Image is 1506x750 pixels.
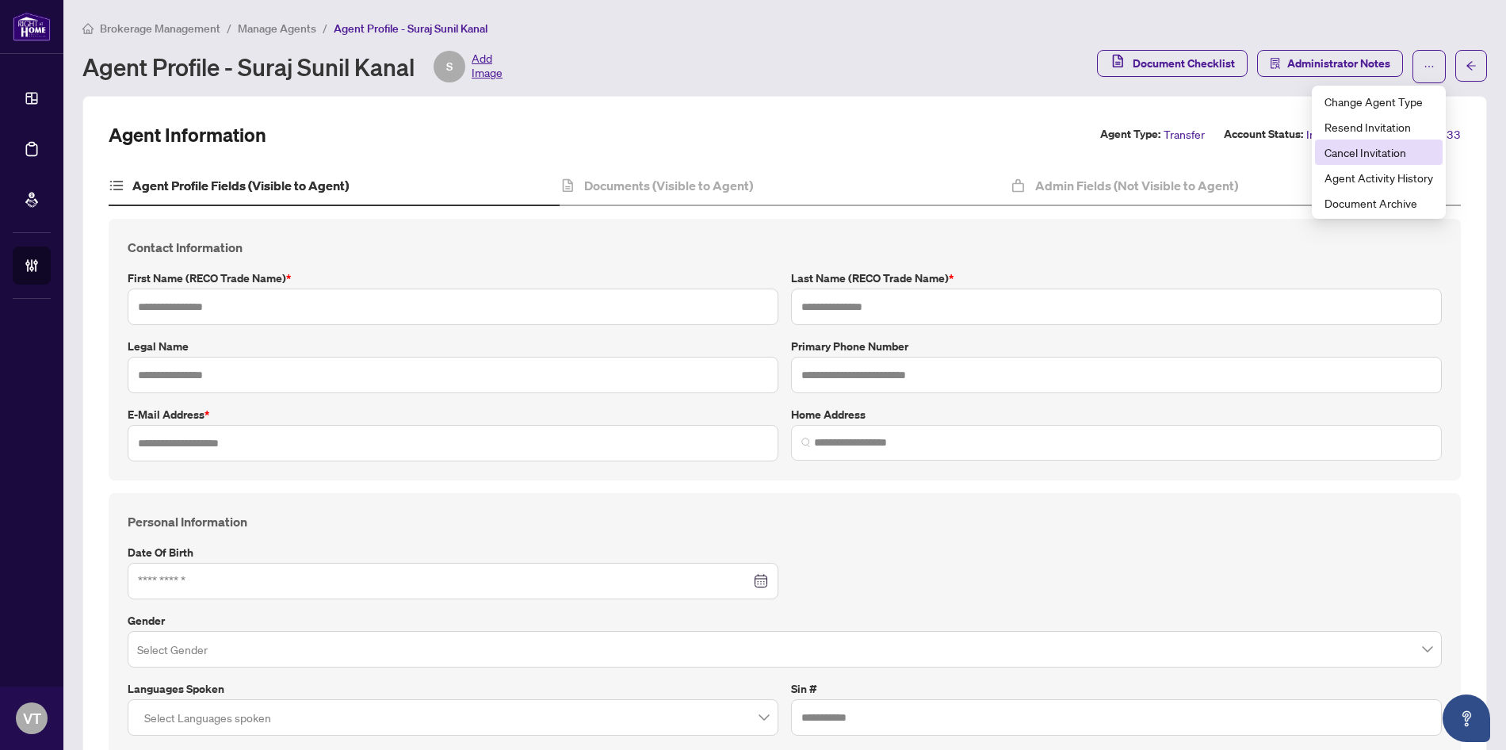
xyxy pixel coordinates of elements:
h4: Contact Information [128,238,1442,257]
img: logo [13,12,51,41]
span: Manage Agents [238,21,316,36]
span: S [446,58,453,75]
h2: Agent Information [109,122,266,147]
button: Document Checklist [1097,50,1248,77]
span: Agent Activity History [1324,169,1433,186]
h4: Admin Fields (Not Visible to Agent) [1035,176,1238,195]
span: Document Archive [1324,194,1433,212]
label: Account Status: [1224,125,1303,143]
div: Agent Profile - Suraj Sunil Kanal [82,51,503,82]
span: Agent Profile - Suraj Sunil Kanal [334,21,487,36]
label: Sin # [791,680,1442,698]
label: Primary Phone Number [791,338,1442,355]
label: Legal Name [128,338,778,355]
span: Transfer [1164,125,1205,143]
li: / [323,19,327,37]
span: Administrator Notes [1287,51,1390,76]
span: Resend Invitation [1324,118,1433,136]
li: / [227,19,231,37]
span: ellipsis [1424,61,1435,72]
span: Change Agent Type [1324,93,1433,110]
span: Brokerage Management [100,21,220,36]
label: Home Address [791,406,1442,423]
button: Administrator Notes [1257,50,1403,77]
img: search_icon [801,438,811,447]
span: Invited [1306,125,1340,143]
span: arrow-left [1466,60,1477,71]
button: Open asap [1443,695,1490,742]
label: E-mail Address [128,406,778,423]
label: Agent Type: [1100,125,1160,143]
span: solution [1270,58,1281,69]
h4: Personal Information [128,512,1442,531]
span: VT [23,707,41,729]
label: Gender [128,612,1442,629]
span: Add Image [472,51,503,82]
label: First Name (RECO Trade Name) [128,270,778,287]
label: Languages spoken [128,680,778,698]
label: Date of Birth [128,544,778,561]
h4: Agent Profile Fields (Visible to Agent) [132,176,349,195]
span: home [82,23,94,34]
span: Cancel Invitation [1324,143,1433,161]
h4: Documents (Visible to Agent) [584,176,753,195]
span: Document Checklist [1133,51,1235,76]
label: Last Name (RECO Trade Name) [791,270,1442,287]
